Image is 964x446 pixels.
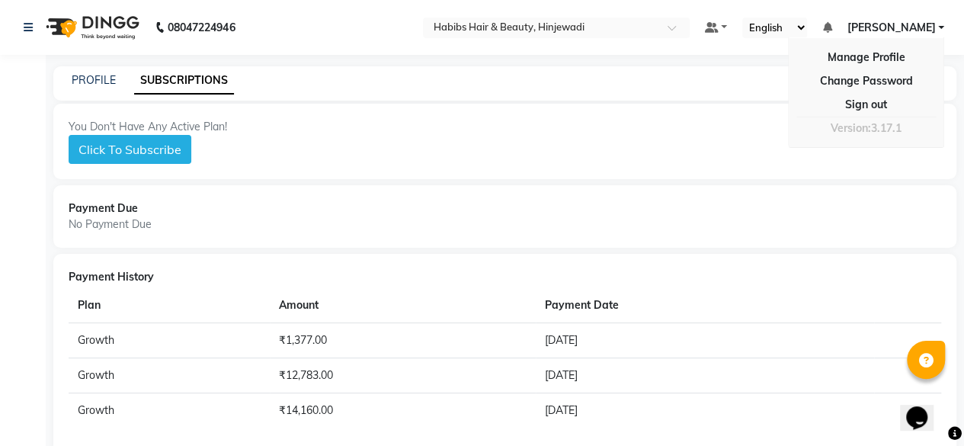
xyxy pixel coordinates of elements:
a: Sign out [796,93,936,117]
div: Payment History [69,269,941,285]
button: Click To Subscribe [69,135,191,164]
div: You Don't Have Any Active Plan! [69,119,941,135]
a: Manage Profile [796,46,936,69]
td: ₹12,783.00 [270,358,536,393]
b: 08047224946 [168,6,235,49]
a: Change Password [796,69,936,93]
div: No Payment Due [69,217,941,233]
a: PROFILE [72,73,116,87]
div: Version:3.17.1 [796,117,936,140]
th: Plan [69,288,270,323]
td: ₹14,160.00 [270,393,536,428]
iframe: chat widget [900,385,949,431]
td: [DATE] [536,323,874,358]
th: Amount [270,288,536,323]
div: Payment Due [69,201,941,217]
td: [DATE] [536,393,874,428]
td: Growth [69,358,270,393]
td: [DATE] [536,358,874,393]
td: ₹1,377.00 [270,323,536,358]
span: [PERSON_NAME] [847,20,935,36]
a: SUBSCRIPTIONS [134,67,234,95]
td: Growth [69,323,270,358]
td: Growth [69,393,270,428]
th: Payment Date [536,288,874,323]
img: logo [39,6,143,49]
